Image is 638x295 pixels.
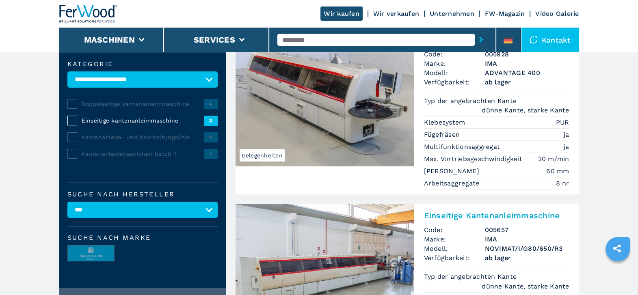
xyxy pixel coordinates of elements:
[424,155,525,164] p: Max. Vortriebsgeschwindigkeit
[204,99,218,109] span: 4
[556,179,569,188] em: 8 nr
[240,149,285,161] span: Gelegenheiten
[556,118,569,127] em: PUR
[485,78,569,87] span: ab lager
[236,28,414,166] img: Einseitige Kantenanleimmaschine IMA ADVANTAGE 400
[475,30,487,49] button: submit-button
[373,10,419,17] a: Wir verkaufen
[564,142,569,151] em: ja
[603,258,632,289] iframe: Chat
[430,10,474,17] a: Unternehmen
[424,244,485,253] span: Modell:
[424,167,482,176] p: [PERSON_NAME]
[485,235,569,244] h3: IMA
[236,28,579,194] a: Einseitige Kantenanleimmaschine IMA ADVANTAGE 400GelegenheitenEinseitige KantenanleimmaschineCode...
[59,5,118,23] img: Ferwood
[84,35,135,45] button: Maschinen
[81,116,203,125] span: Einseitige kantenanleimmaschine
[424,59,485,68] span: Marke:
[485,253,569,263] span: ab lager
[81,133,203,141] span: Kantenanleim- und bearbeitungslinie
[424,179,482,188] p: Arbeitsaggregate
[485,50,569,59] h3: 005928
[535,10,579,17] a: Video Galerie
[424,272,519,281] p: Typ der angebrachten Kante
[482,106,569,115] em: dünne Kante, starke Kante
[68,245,114,262] img: image
[485,244,569,253] h3: NOVIMAT/I/G80/650/R3
[424,235,485,244] span: Marke:
[424,68,485,78] span: Modell:
[424,225,485,235] span: Code:
[320,6,363,21] a: Wir kaufen
[485,68,569,78] h3: ADVANTAGE 400
[546,166,569,176] em: 60 mm
[485,225,569,235] h3: 005657
[424,130,462,139] p: Fügefräsen
[204,132,218,142] span: 4
[424,142,502,151] p: Multifunktionsaggregat
[607,238,627,258] a: sharethis
[424,118,467,127] p: Klebesystem
[485,10,525,17] a: FW-Magazin
[67,191,218,198] label: Suche nach Hersteller
[194,35,235,45] button: Services
[81,100,203,108] span: Doppelseitige kantenanleimmaschine
[204,116,218,125] span: 3
[482,282,569,291] em: dünne Kante, starke Kante
[424,97,519,106] p: Typ der angebrachten Kante
[564,130,569,139] em: ja
[204,149,218,159] span: 1
[67,61,218,67] label: Kategorie
[81,150,203,158] span: Kantenanleimmaschinen batch 1
[521,28,579,52] div: Kontakt
[530,36,538,44] img: Kontakt
[424,50,485,59] span: Code:
[67,235,218,241] span: Suche nach Marke
[538,154,569,164] em: 20 m/min
[424,253,485,263] span: Verfügbarkeit:
[485,59,569,68] h3: IMA
[424,211,569,220] h2: Einseitige Kantenanleimmaschine
[424,78,485,87] span: Verfügbarkeit:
